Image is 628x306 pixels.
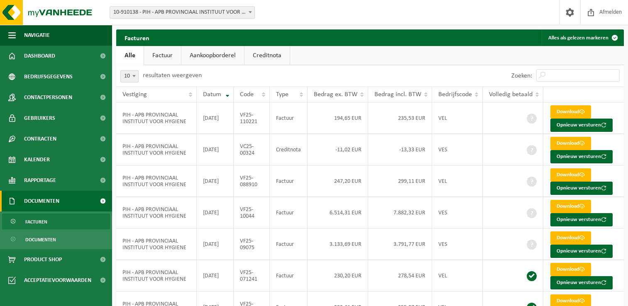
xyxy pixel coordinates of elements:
[110,6,255,19] span: 10-910138 - PIH - APB PROVINCIAAL INSTITUUT VOOR HYGIENE - ANTWERPEN
[240,91,254,98] span: Code
[308,102,368,134] td: 194,65 EUR
[116,102,197,134] td: PIH - APB PROVINCIAAL INSTITUUT VOOR HYGIENE
[121,70,138,82] span: 10
[116,260,197,291] td: PIH - APB PROVINCIAAL INSTITUUT VOOR HYGIENE
[542,29,623,46] button: Alles als gelezen markeren
[368,260,432,291] td: 278,54 EUR
[368,102,432,134] td: 235,53 EUR
[234,228,270,260] td: VF25-09075
[24,66,73,87] span: Bedrijfsgegevens
[24,270,91,291] span: Acceptatievoorwaarden
[550,200,591,213] a: Download
[2,231,110,247] a: Documenten
[550,182,613,195] button: Opnieuw versturen
[24,170,56,191] span: Rapportage
[116,197,197,228] td: PIH - APB PROVINCIAAL INSTITUUT VOOR HYGIENE
[122,91,147,98] span: Vestiging
[270,102,308,134] td: Factuur
[308,228,368,260] td: 3.133,69 EUR
[143,72,202,79] label: resultaten weergeven
[432,197,483,228] td: VES
[197,165,234,197] td: [DATE]
[308,260,368,291] td: 230,20 EUR
[197,134,234,165] td: [DATE]
[234,102,270,134] td: VF25-110221
[432,228,483,260] td: VES
[234,260,270,291] td: VF25-071241
[24,25,50,46] span: Navigatie
[314,91,357,98] span: Bedrag ex. BTW
[511,73,532,79] label: Zoeken:
[25,214,47,230] span: Facturen
[368,197,432,228] td: 7.882,32 EUR
[270,228,308,260] td: Factuur
[550,263,591,276] a: Download
[234,165,270,197] td: VF25-088910
[144,46,181,65] a: Factuur
[181,46,244,65] a: Aankoopborderel
[24,149,50,170] span: Kalender
[24,87,72,108] span: Contactpersonen
[438,91,472,98] span: Bedrijfscode
[2,214,110,229] a: Facturen
[270,134,308,165] td: Creditnota
[270,197,308,228] td: Factuur
[24,129,56,149] span: Contracten
[432,165,483,197] td: VEL
[24,191,59,211] span: Documenten
[116,165,197,197] td: PIH - APB PROVINCIAAL INSTITUUT VOOR HYGIENE
[432,102,483,134] td: VEL
[550,245,613,258] button: Opnieuw versturen
[197,197,234,228] td: [DATE]
[116,228,197,260] td: PIH - APB PROVINCIAAL INSTITUUT VOOR HYGIENE
[234,197,270,228] td: VF25-10044
[197,228,234,260] td: [DATE]
[550,231,591,245] a: Download
[550,168,591,182] a: Download
[197,260,234,291] td: [DATE]
[110,7,254,18] span: 10-910138 - PIH - APB PROVINCIAAL INSTITUUT VOOR HYGIENE - ANTWERPEN
[550,137,591,150] a: Download
[24,108,55,129] span: Gebruikers
[24,46,55,66] span: Dashboard
[24,249,62,270] span: Product Shop
[276,91,288,98] span: Type
[270,260,308,291] td: Factuur
[308,165,368,197] td: 247,20 EUR
[368,165,432,197] td: 299,11 EUR
[25,232,56,248] span: Documenten
[244,46,290,65] a: Creditnota
[550,105,591,119] a: Download
[270,165,308,197] td: Factuur
[120,70,139,83] span: 10
[432,134,483,165] td: VES
[368,134,432,165] td: -13,33 EUR
[489,91,533,98] span: Volledig betaald
[368,228,432,260] td: 3.791,77 EUR
[550,119,613,132] button: Opnieuw versturen
[308,134,368,165] td: -11,02 EUR
[308,197,368,228] td: 6.514,31 EUR
[550,213,613,226] button: Opnieuw versturen
[197,102,234,134] td: [DATE]
[234,134,270,165] td: VC25-00324
[374,91,421,98] span: Bedrag incl. BTW
[203,91,221,98] span: Datum
[116,134,197,165] td: PIH - APB PROVINCIAAL INSTITUUT VOOR HYGIENE
[550,276,613,289] button: Opnieuw versturen
[550,150,613,163] button: Opnieuw versturen
[432,260,483,291] td: VEL
[116,29,158,46] h2: Facturen
[116,46,144,65] a: Alle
